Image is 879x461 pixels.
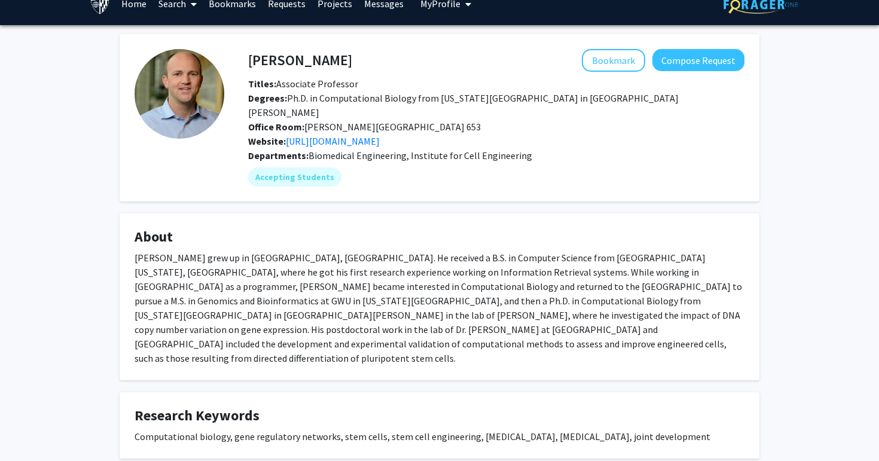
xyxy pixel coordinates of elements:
[248,121,304,133] b: Office Room:
[248,135,286,147] b: Website:
[135,407,744,425] h4: Research Keywords
[248,49,352,71] h4: [PERSON_NAME]
[248,78,358,90] span: Associate Professor
[135,251,744,365] div: [PERSON_NAME] grew up in [GEOGRAPHIC_DATA], [GEOGRAPHIC_DATA]. He received a B.S. in Computer Sci...
[9,407,51,452] iframe: Chat
[309,149,532,161] span: Biomedical Engineering, Institute for Cell Engineering
[248,78,276,90] b: Titles:
[135,228,744,246] h4: About
[248,92,679,118] span: Ph.D. in Computational Biology from [US_STATE][GEOGRAPHIC_DATA] in [GEOGRAPHIC_DATA][PERSON_NAME]
[582,49,645,72] button: Add Patrick Cahan to Bookmarks
[248,121,481,133] span: [PERSON_NAME][GEOGRAPHIC_DATA] 653
[286,135,380,147] a: Opens in a new tab
[248,149,309,161] b: Departments:
[248,167,341,187] mat-chip: Accepting Students
[248,92,287,104] b: Degrees:
[135,429,744,444] div: Computational biology, gene regulatory networks, stem cells, stem cell engineering, [MEDICAL_DATA...
[135,49,224,139] img: Profile Picture
[652,49,744,71] button: Compose Request to Patrick Cahan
